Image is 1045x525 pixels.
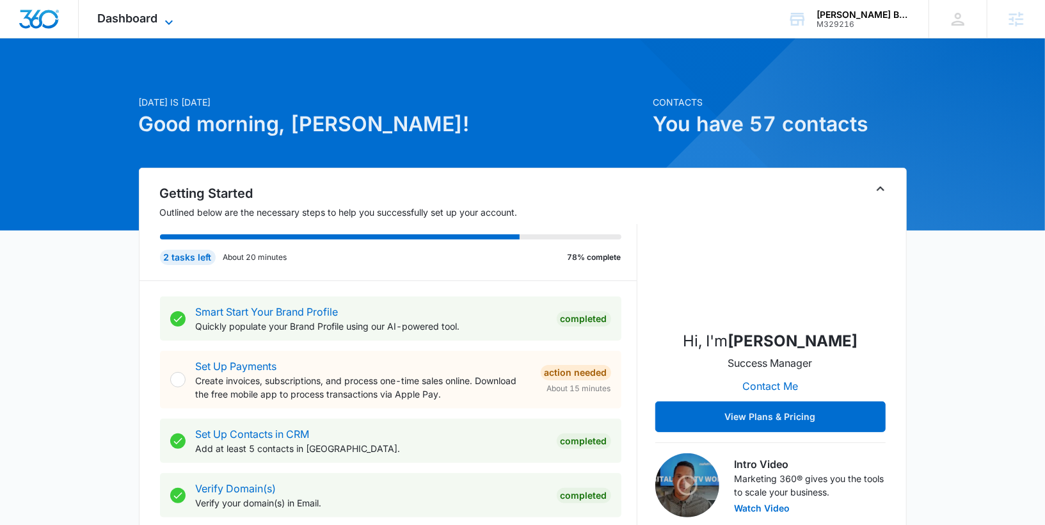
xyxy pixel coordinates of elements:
a: Set Up Contacts in CRM [196,428,310,440]
button: Watch Video [735,504,790,513]
button: View Plans & Pricing [655,401,886,432]
div: Completed [557,433,611,449]
img: Alexis Austere [706,191,834,319]
p: Quickly populate your Brand Profile using our AI-powered tool. [196,319,546,333]
p: Create invoices, subscriptions, and process one-time sales online. Download the free mobile app t... [196,374,530,401]
img: Intro Video [655,453,719,517]
p: Outlined below are the necessary steps to help you successfully set up your account. [160,206,637,219]
p: Success Manager [728,355,813,371]
div: Completed [557,311,611,327]
h2: Getting Started [160,184,637,203]
h1: Good morning, [PERSON_NAME]! [139,109,646,140]
p: Contacts [653,95,907,109]
div: Action Needed [541,365,611,380]
p: Add at least 5 contacts in [GEOGRAPHIC_DATA]. [196,442,546,455]
div: account name [817,10,910,20]
h1: You have 57 contacts [653,109,907,140]
p: About 20 minutes [223,252,287,263]
div: account id [817,20,910,29]
p: [DATE] is [DATE] [139,95,646,109]
span: Dashboard [98,12,158,25]
div: Completed [557,488,611,503]
a: Verify Domain(s) [196,482,276,495]
button: Contact Me [730,371,811,401]
p: Verify your domain(s) in Email. [196,496,546,510]
a: Smart Start Your Brand Profile [196,305,339,318]
p: Hi, I'm [683,330,858,353]
div: 2 tasks left [160,250,216,265]
button: Toggle Collapse [873,181,888,197]
p: Marketing 360® gives you the tools to scale your business. [735,472,886,499]
span: About 15 minutes [547,383,611,394]
strong: [PERSON_NAME] [728,332,858,350]
p: 78% complete [568,252,621,263]
h3: Intro Video [735,456,886,472]
a: Set Up Payments [196,360,277,373]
